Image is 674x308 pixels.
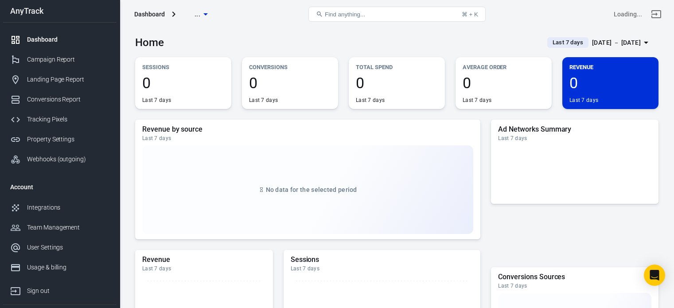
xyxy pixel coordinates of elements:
[644,265,665,286] div: Open Intercom Messenger
[569,97,598,104] div: Last 7 days
[3,218,117,238] a: Team Management
[249,62,331,72] p: Conversions
[462,11,478,18] div: ⌘ + K
[142,62,224,72] p: Sessions
[135,36,164,49] h3: Home
[142,265,266,272] div: Last 7 days
[27,155,109,164] div: Webhooks (outgoing)
[498,273,651,281] h5: Conversions Sources
[27,35,109,44] div: Dashboard
[592,37,641,48] div: [DATE] － [DATE]
[27,115,109,124] div: Tracking Pixels
[498,125,651,134] h5: Ad Networks Summary
[195,9,200,20] span: ...
[27,263,109,272] div: Usage & billing
[142,255,266,264] h5: Revenue
[291,255,474,264] h5: Sessions
[3,257,117,277] a: Usage & billing
[3,90,117,109] a: Conversions Report
[540,35,658,50] button: Last 7 days[DATE] － [DATE]
[3,30,117,50] a: Dashboard
[3,149,117,169] a: Webhooks (outgoing)
[463,75,545,90] span: 0
[266,186,357,193] span: No data for the selected period
[3,176,117,198] li: Account
[27,223,109,232] div: Team Management
[291,265,474,272] div: Last 7 days
[356,75,438,90] span: 0
[27,243,109,252] div: User Settings
[646,4,667,25] a: Sign out
[142,135,473,142] div: Last 7 days
[27,203,109,212] div: Integrations
[569,75,651,90] span: 0
[463,62,545,72] p: Average Order
[3,277,117,301] a: Sign out
[3,7,117,15] div: AnyTrack
[614,10,642,19] div: Account id: <>
[308,7,486,22] button: Find anything...⌘ + K
[142,75,224,90] span: 0
[3,50,117,70] a: Campaign Report
[134,10,165,19] div: Dashboard
[325,11,365,18] span: Find anything...
[569,62,651,72] p: Revenue
[179,6,223,23] button: ...
[3,129,117,149] a: Property Settings
[27,95,109,104] div: Conversions Report
[27,286,109,296] div: Sign out
[3,238,117,257] a: User Settings
[249,75,331,90] span: 0
[3,70,117,90] a: Landing Page Report
[27,135,109,144] div: Property Settings
[3,109,117,129] a: Tracking Pixels
[27,75,109,84] div: Landing Page Report
[549,38,587,47] span: Last 7 days
[27,55,109,64] div: Campaign Report
[3,198,117,218] a: Integrations
[498,135,651,142] div: Last 7 days
[498,282,651,289] div: Last 7 days
[356,62,438,72] p: Total Spend
[142,125,473,134] h5: Revenue by source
